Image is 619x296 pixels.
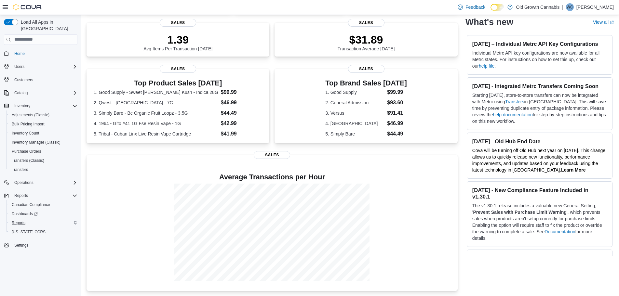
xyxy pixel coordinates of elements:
span: Inventory [12,102,77,110]
a: Inventory Count [9,129,42,137]
button: Transfers [7,165,80,174]
a: Transfers [505,99,524,104]
span: Bulk Pricing Import [9,120,77,128]
div: Transaction Average [DATE] [338,33,395,51]
dd: $44.49 [387,130,407,138]
button: Reports [12,192,31,199]
a: help file [479,63,494,69]
dt: 1. Good Supply [325,89,384,96]
nav: Complex example [4,46,77,267]
dt: 4. 1964 - Glto #41 1G Fse Resin Vape - 1G [94,120,218,127]
span: Transfers (Classic) [12,158,44,163]
button: Home [1,49,80,58]
p: Starting [DATE], store-to-store transfers can now be integrated with Metrc using in [GEOGRAPHIC_D... [472,92,607,124]
span: Operations [14,180,34,185]
span: Customers [14,77,33,83]
span: Settings [14,243,28,248]
span: Sales [160,65,196,73]
p: The v1.30.1 release includes a valuable new General Setting, ' ', which prevents sales when produ... [472,202,607,241]
dd: $46.99 [221,99,262,107]
a: help documentation [493,112,533,117]
h3: [DATE] - Old Hub End Date [472,138,607,145]
dt: 2. Qwest - [GEOGRAPHIC_DATA] - 7G [94,99,218,106]
a: Dashboards [9,210,40,218]
button: Inventory Count [7,129,80,138]
span: Customers [12,76,77,84]
dd: $42.99 [221,120,262,127]
dt: 5. Simply Bare [325,131,384,137]
p: [PERSON_NAME] [576,3,614,11]
div: Avg Items Per Transaction [DATE] [143,33,212,51]
span: Purchase Orders [9,148,77,155]
button: Purchase Orders [7,147,80,156]
button: Bulk Pricing Import [7,120,80,129]
span: Sales [348,65,384,73]
dd: $46.99 [387,120,407,127]
button: Users [12,63,27,71]
span: Inventory Manager (Classic) [9,138,77,146]
a: Dashboards [7,209,80,218]
span: Transfers [12,167,28,172]
a: Canadian Compliance [9,201,53,209]
span: Home [14,51,25,56]
h3: [DATE] - New Compliance Feature Included in v1.30.1 [472,187,607,200]
div: Will Cummer [566,3,574,11]
dd: $93.60 [387,99,407,107]
button: Canadian Compliance [7,200,80,209]
span: Inventory Manager (Classic) [12,140,61,145]
button: Catalog [1,88,80,97]
p: Old Growth Cannabis [516,3,559,11]
a: [US_STATE] CCRS [9,228,48,236]
a: Inventory Manager (Classic) [9,138,63,146]
span: Adjustments (Classic) [12,112,49,118]
span: Load All Apps in [GEOGRAPHIC_DATA] [18,19,77,32]
button: Transfers (Classic) [7,156,80,165]
span: Washington CCRS [9,228,77,236]
p: $31.89 [338,33,395,46]
button: Reports [1,191,80,200]
h3: [DATE] - Integrated Metrc Transfers Coming Soon [472,83,607,89]
button: Users [1,62,80,71]
span: Reports [9,219,77,227]
span: Users [14,64,24,69]
span: Transfers [9,166,77,174]
a: Adjustments (Classic) [9,111,52,119]
span: Feedback [465,4,485,10]
dt: 3. Versus [325,110,384,116]
svg: External link [610,20,614,24]
img: Cova [13,4,42,10]
a: Reports [9,219,28,227]
span: [US_STATE] CCRS [12,229,46,235]
span: Sales [254,151,290,159]
span: Inventory [14,103,30,109]
span: Dashboards [9,210,77,218]
span: Transfers (Classic) [9,157,77,164]
dt: 3. Simply Bare - Bc Organic Fruit Loopz - 3.5G [94,110,218,116]
h3: Top Product Sales [DATE] [94,79,262,87]
h2: What's new [465,17,513,27]
a: Feedback [455,1,488,14]
span: Users [12,63,77,71]
button: Catalog [12,89,30,97]
span: Dashboards [12,211,38,216]
h3: Top Brand Sales [DATE] [325,79,407,87]
p: Individual Metrc API key configurations are now available for all Metrc states. For instructions ... [472,50,607,69]
button: Operations [12,179,36,187]
dt: 2. General Admission [325,99,384,106]
a: Transfers (Classic) [9,157,47,164]
p: 1.39 [143,33,212,46]
a: Purchase Orders [9,148,44,155]
dd: $44.49 [221,109,262,117]
span: Cova will be turning off Old Hub next year on [DATE]. This change allows us to quickly release ne... [472,148,605,173]
strong: Learn More [561,167,585,173]
button: Inventory [1,101,80,110]
dt: 1. Good Supply - Sweet [PERSON_NAME] Kush - Indica 28G [94,89,218,96]
a: Bulk Pricing Import [9,120,47,128]
a: Home [12,50,27,58]
button: Inventory [12,102,33,110]
span: Canadian Compliance [9,201,77,209]
span: Reports [12,192,77,199]
span: Operations [12,179,77,187]
a: Customers [12,76,36,84]
p: | [562,3,563,11]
